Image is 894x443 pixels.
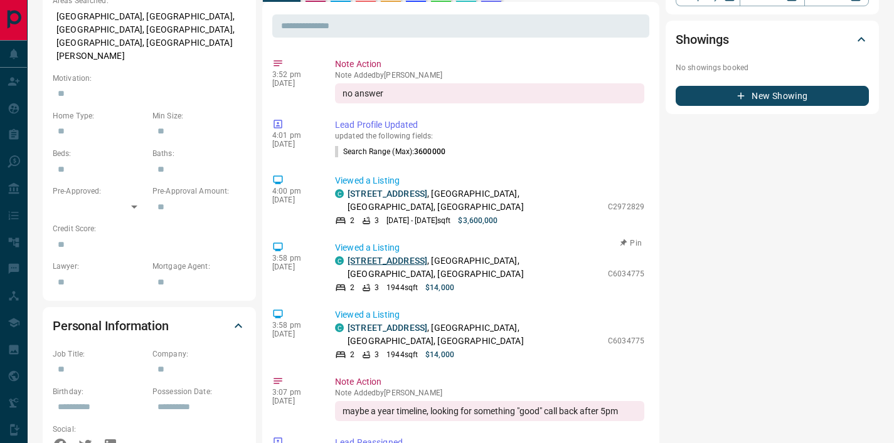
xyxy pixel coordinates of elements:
[152,261,246,272] p: Mortgage Agent:
[348,256,427,266] a: [STREET_ADDRESS]
[272,263,316,271] p: [DATE]
[335,146,445,157] p: Search Range (Max) :
[676,62,869,73] p: No showings booked
[676,86,869,106] button: New Showing
[348,323,427,333] a: [STREET_ADDRESS]
[152,148,246,159] p: Baths:
[272,397,316,405] p: [DATE]
[350,215,354,226] p: 2
[53,73,246,84] p: Motivation:
[335,83,644,103] div: no answer
[335,401,644,421] div: maybe a year timeline, looking for something "good" call back after 5pm
[335,189,344,198] div: condos.ca
[335,174,644,187] p: Viewed a Listing
[458,215,498,226] p: $3,600,000
[386,215,450,226] p: [DATE] - [DATE] sqft
[53,6,246,66] p: [GEOGRAPHIC_DATA], [GEOGRAPHIC_DATA], [GEOGRAPHIC_DATA], [GEOGRAPHIC_DATA], [GEOGRAPHIC_DATA], [G...
[53,223,246,234] p: Credit Score:
[53,348,146,360] p: Job Title:
[272,79,316,88] p: [DATE]
[272,254,316,263] p: 3:58 pm
[272,330,316,338] p: [DATE]
[152,110,246,122] p: Min Size:
[350,349,354,360] p: 2
[335,58,644,71] p: Note Action
[272,187,316,195] p: 4:00 pm
[350,282,354,293] p: 2
[335,375,644,388] p: Note Action
[53,386,146,397] p: Birthday:
[272,140,316,149] p: [DATE]
[53,110,146,122] p: Home Type:
[348,187,602,214] p: , [GEOGRAPHIC_DATA], [GEOGRAPHIC_DATA], [GEOGRAPHIC_DATA]
[375,215,379,226] p: 3
[335,241,644,254] p: Viewed a Listing
[272,131,316,140] p: 4:01 pm
[335,256,344,265] div: condos.ca
[348,254,602,281] p: , [GEOGRAPHIC_DATA], [GEOGRAPHIC_DATA], [GEOGRAPHIC_DATA]
[53,261,146,272] p: Lawyer:
[348,189,427,199] a: [STREET_ADDRESS]
[386,349,418,360] p: 1944 sqft
[375,282,379,293] p: 3
[272,70,316,79] p: 3:52 pm
[676,29,729,50] h2: Showings
[348,321,602,348] p: , [GEOGRAPHIC_DATA], [GEOGRAPHIC_DATA], [GEOGRAPHIC_DATA]
[272,321,316,330] p: 3:58 pm
[335,388,644,397] p: Note Added by [PERSON_NAME]
[335,132,644,140] p: updated the following fields:
[608,268,644,279] p: C6034775
[613,237,649,249] button: Pin
[53,424,146,435] p: Social:
[608,335,644,347] p: C6034775
[152,185,246,197] p: Pre-Approval Amount:
[335,118,644,132] p: Lead Profile Updated
[386,282,418,293] p: 1944 sqft
[272,388,316,397] p: 3:07 pm
[53,185,146,197] p: Pre-Approved:
[676,24,869,55] div: Showings
[414,147,445,156] span: 3600000
[425,282,454,293] p: $14,000
[608,201,644,212] p: C2972829
[335,323,344,332] div: condos.ca
[375,349,379,360] p: 3
[425,349,454,360] p: $14,000
[335,308,644,321] p: Viewed a Listing
[53,311,246,341] div: Personal Information
[53,316,169,336] h2: Personal Information
[152,386,246,397] p: Possession Date:
[53,148,146,159] p: Beds:
[152,348,246,360] p: Company:
[335,71,644,80] p: Note Added by [PERSON_NAME]
[272,195,316,204] p: [DATE]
